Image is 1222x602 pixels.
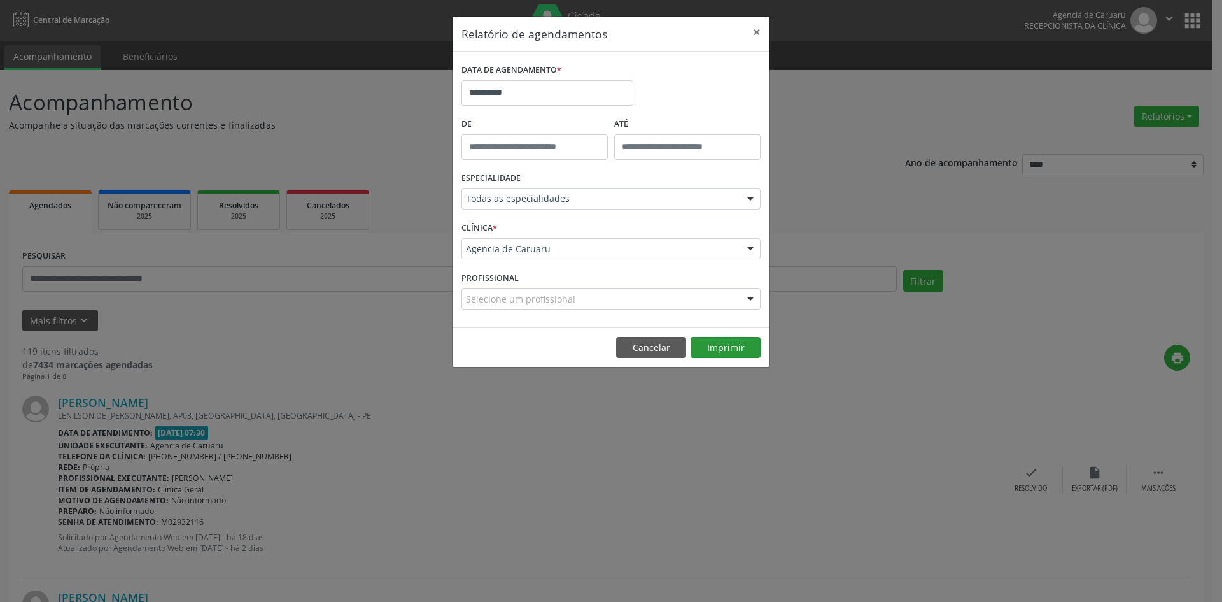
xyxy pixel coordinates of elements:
button: Imprimir [691,337,761,359]
label: ATÉ [614,115,761,134]
span: Selecione um profissional [466,292,575,306]
label: PROFISSIONAL [461,268,519,288]
h5: Relatório de agendamentos [461,25,607,42]
label: CLÍNICA [461,219,497,238]
label: De [461,115,608,134]
span: Agencia de Caruaru [466,243,734,255]
button: Close [744,17,769,48]
button: Cancelar [616,337,686,359]
label: DATA DE AGENDAMENTO [461,61,561,80]
label: ESPECIALIDADE [461,169,521,189]
span: Todas as especialidades [466,192,734,205]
